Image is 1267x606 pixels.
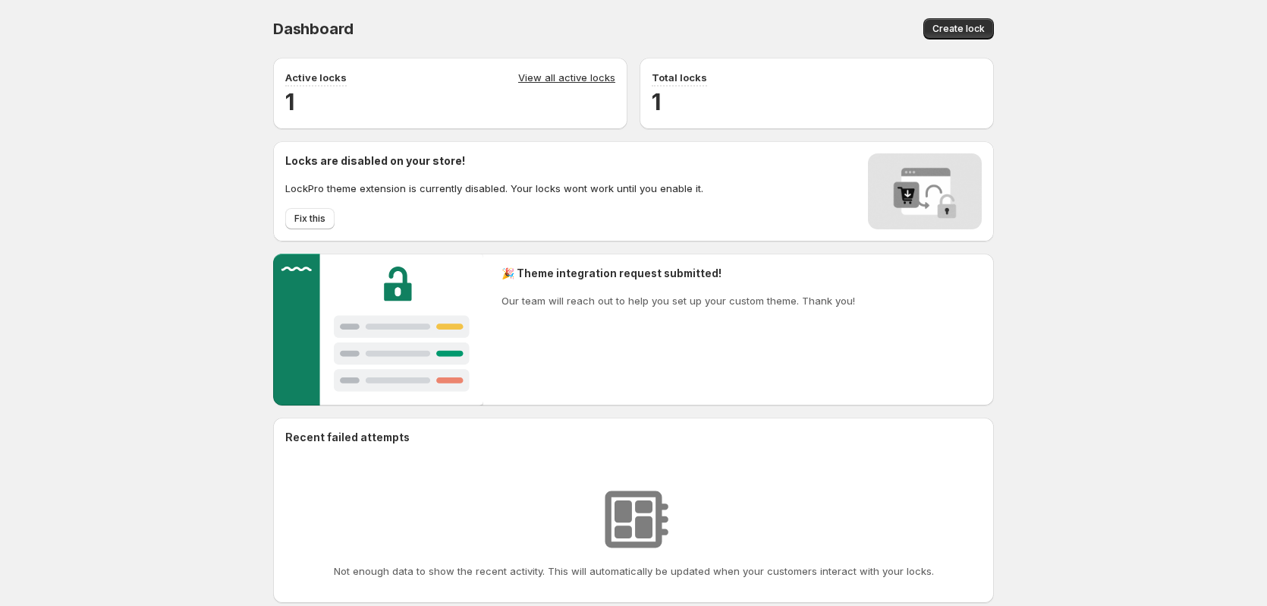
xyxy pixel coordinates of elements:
[501,293,855,308] p: Our team will reach out to help you set up your custom theme. Thank you!
[285,208,335,229] button: Fix this
[285,70,347,85] p: Active locks
[652,70,707,85] p: Total locks
[285,87,615,117] h2: 1
[501,266,855,281] h2: 🎉 Theme integration request submitted!
[285,181,703,196] p: LockPro theme extension is currently disabled. Your locks wont work until you enable it.
[273,20,354,38] span: Dashboard
[652,87,982,117] h2: 1
[868,153,982,229] img: Locks disabled
[285,153,703,169] h2: Locks are disabled on your store!
[285,430,410,445] h2: Recent failed attempts
[923,18,994,39] button: Create lock
[932,23,985,35] span: Create lock
[596,481,671,557] img: No resources found
[273,254,483,406] img: Customer support
[334,563,934,579] p: Not enough data to show the recent activity. This will automatically be updated when your custome...
[518,70,615,87] a: View all active locks
[294,213,325,225] span: Fix this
